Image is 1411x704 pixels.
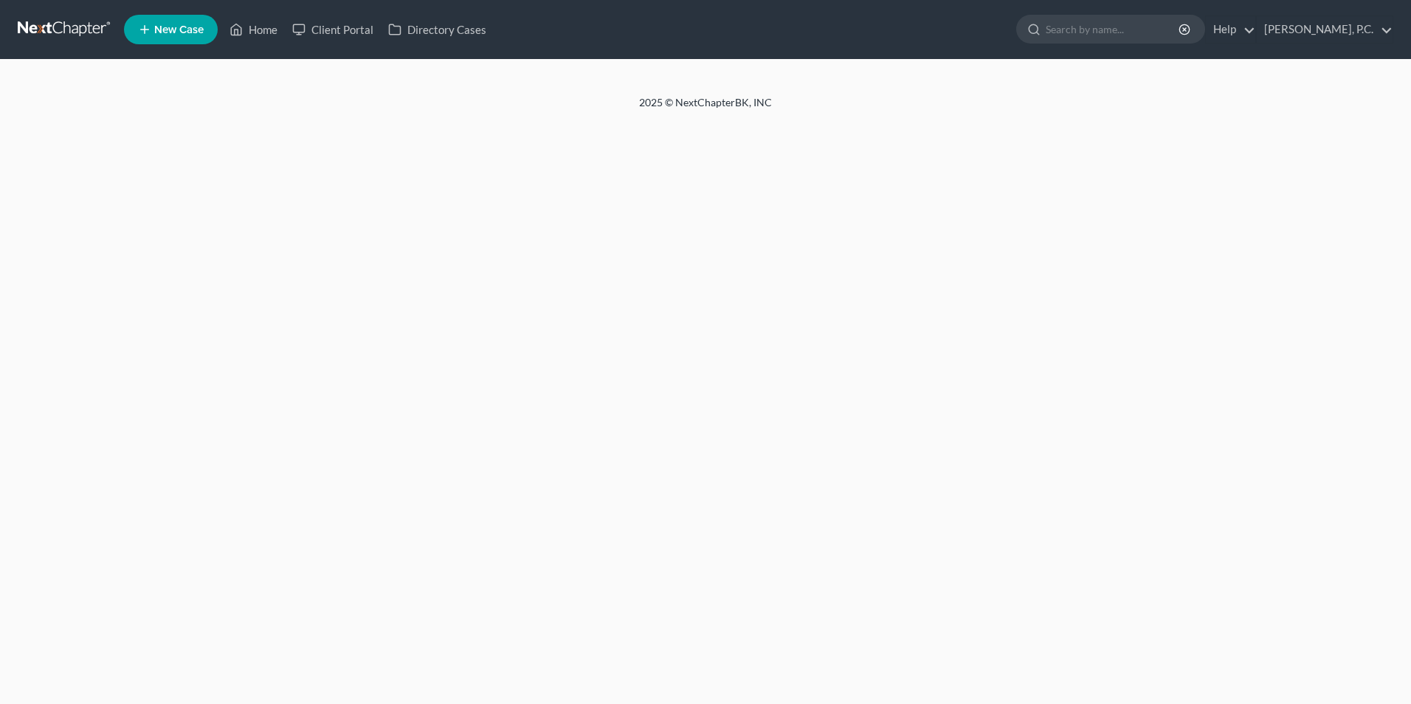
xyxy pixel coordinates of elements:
a: Directory Cases [381,16,494,43]
span: New Case [154,24,204,35]
a: [PERSON_NAME], P.C. [1257,16,1393,43]
a: Client Portal [285,16,381,43]
input: Search by name... [1046,15,1181,43]
a: Help [1206,16,1255,43]
a: Home [222,16,285,43]
div: 2025 © NextChapterBK, INC [285,95,1126,122]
